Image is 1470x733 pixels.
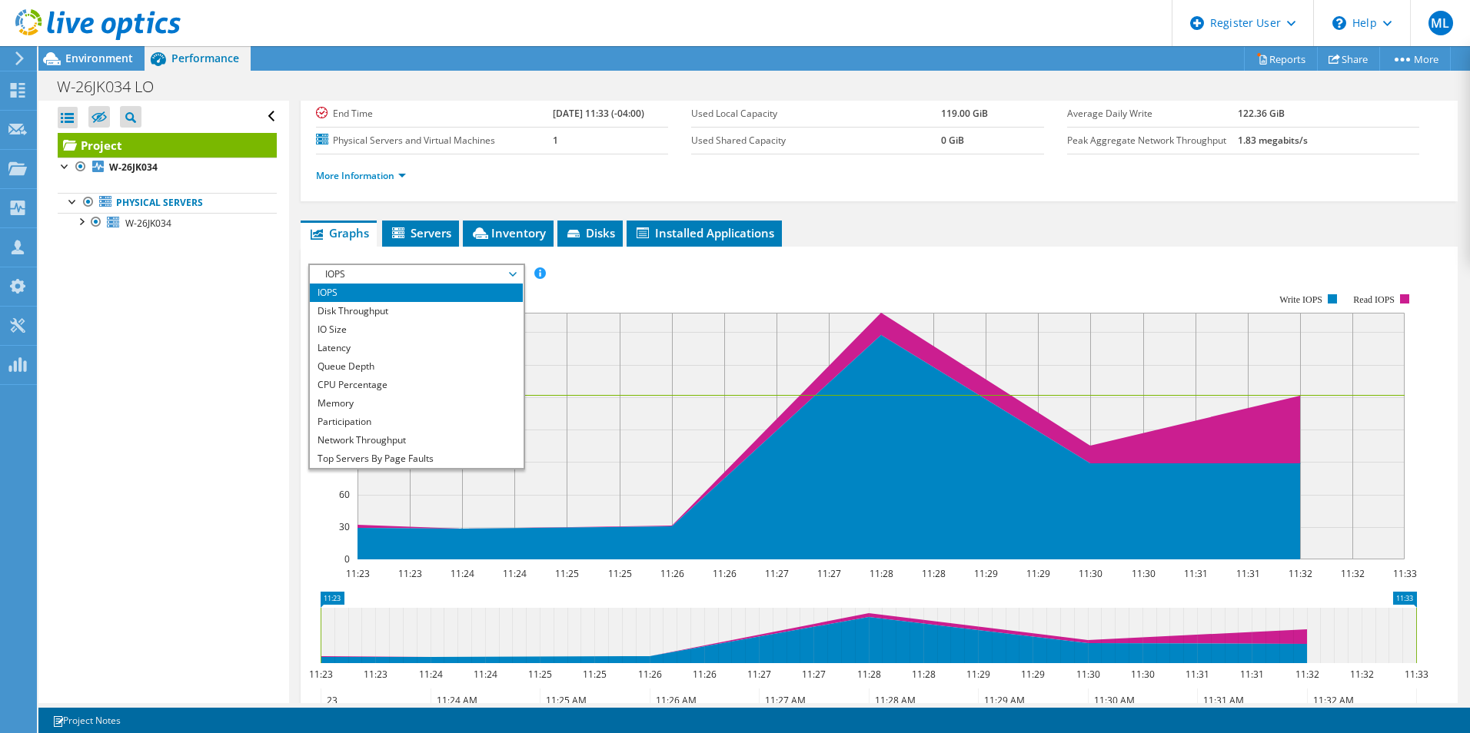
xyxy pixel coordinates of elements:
text: 11:31 [1183,567,1207,580]
text: 11:25 [607,567,631,580]
text: 11:24 [418,668,442,681]
span: Environment [65,51,133,65]
b: 119.00 GiB [941,107,988,120]
text: 11:33 [1404,668,1428,681]
svg: \n [1332,16,1346,30]
text: 11:28 [856,668,880,681]
text: 11:23 [397,567,421,580]
text: 11:25 [554,567,578,580]
a: Physical Servers [58,193,277,213]
text: 11:23 [363,668,387,681]
li: Top Servers By Page Faults [310,449,523,468]
text: 11:32 [1340,567,1364,580]
text: 11:25 [527,668,551,681]
label: Used Local Capacity [691,106,941,121]
text: 11:23 [345,567,369,580]
text: Write IOPS [1279,294,1322,305]
text: 11:24 [473,668,497,681]
li: CPU Percentage [310,376,523,394]
a: Reports [1244,47,1318,71]
b: 0 GiB [941,134,964,147]
text: 11:27 [816,567,840,580]
text: 11:30 [1131,567,1155,580]
text: 11:27 [764,567,788,580]
a: Share [1317,47,1380,71]
a: More [1379,47,1451,71]
text: 11:31 [1185,668,1209,681]
text: 30 [339,520,350,533]
text: 11:30 [1076,668,1099,681]
text: 11:28 [869,567,893,580]
label: Peak Aggregate Network Throughput [1067,133,1238,148]
span: Inventory [471,225,546,240]
text: 11:33 [1392,567,1416,580]
li: IOPS [310,284,523,302]
text: 11:26 [660,567,683,580]
b: 1 [553,134,558,147]
h1: W-26JK034 LO [50,78,178,95]
span: Installed Applications [634,225,774,240]
li: Disk Throughput [310,302,523,320]
text: 11:26 [712,567,736,580]
b: 122.36 GiB [1238,107,1285,120]
text: 11:29 [966,668,989,681]
a: W-26JK034 [58,158,277,177]
text: Read IOPS [1353,294,1395,305]
text: 11:24 [502,567,526,580]
text: 11:32 [1295,668,1319,681]
li: Participation [310,413,523,431]
span: Performance [171,51,239,65]
text: 11:28 [921,567,945,580]
text: 11:27 [747,668,770,681]
b: W-26JK034 [109,161,158,174]
b: 1.83 megabits/s [1238,134,1308,147]
li: Network Throughput [310,431,523,449]
a: W-26JK034 [58,213,277,233]
span: Graphs [308,225,369,240]
text: 11:25 [582,668,606,681]
text: 11:26 [637,668,661,681]
li: Queue Depth [310,357,523,376]
li: Memory [310,394,523,413]
text: 11:31 [1236,567,1259,580]
a: More Information [316,169,406,182]
li: Latency [310,339,523,357]
text: 11:32 [1288,567,1312,580]
text: 0 [344,552,350,566]
a: Project Notes [42,711,131,730]
span: Servers [390,225,451,240]
text: 11:28 [911,668,935,681]
text: 11:32 [1349,668,1373,681]
text: 11:31 [1239,668,1263,681]
text: 60 [339,488,350,501]
text: 11:29 [1026,567,1049,580]
text: 11:29 [973,567,997,580]
text: 11:30 [1130,668,1154,681]
text: 11:30 [1078,567,1102,580]
b: [DATE] 11:33 (-04:00) [553,107,644,120]
span: IOPS [318,265,515,284]
span: Disks [565,225,615,240]
label: Physical Servers and Virtual Machines [316,133,553,148]
text: 11:27 [801,668,825,681]
label: Average Daily Write [1067,106,1238,121]
text: 11:29 [1020,668,1044,681]
span: ML [1428,11,1453,35]
text: 11:26 [692,668,716,681]
span: W-26JK034 [125,217,171,230]
a: Project [58,133,277,158]
text: 11:23 [308,668,332,681]
label: End Time [316,106,553,121]
text: 11:24 [450,567,474,580]
li: IO Size [310,320,523,339]
label: Used Shared Capacity [691,133,941,148]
